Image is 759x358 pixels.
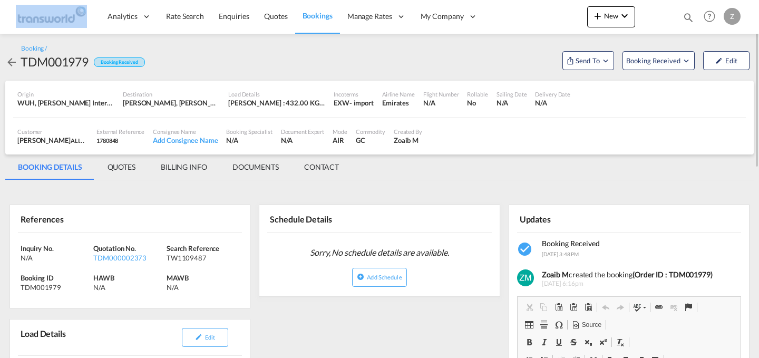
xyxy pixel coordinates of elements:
[566,301,581,314] a: Paste as plain text (Ctrl+Shift+V)
[367,274,402,280] span: Add Schedule
[205,334,215,341] span: Edit
[651,301,666,314] a: Link (Ctrl+K)
[167,244,219,253] span: Search Reference
[291,154,352,180] md-tab-item: CONTACT
[423,90,459,98] div: Flight Number
[93,283,166,292] div: N/A
[17,136,88,145] div: [PERSON_NAME]
[522,301,537,314] a: Cut (Ctrl+X)
[93,244,136,253] span: Quotation No.
[700,7,724,26] div: Help
[17,98,114,108] div: WUH, Wuhan Tianhe International, Wuhan, China, Greater China & Far East Asia, Asia Pacific
[575,55,601,66] span: Send To
[581,335,596,349] a: Subscript
[228,90,325,98] div: Load Details
[21,53,89,70] div: TDM001979
[613,335,628,349] a: Remove Format
[21,244,54,253] span: Inquiry No.
[551,318,566,332] a: Insert Special Character
[352,268,406,287] button: icon-plus-circleAdd Schedule
[569,318,605,332] a: Source
[182,328,228,347] button: icon-pencilEdit
[542,251,579,257] span: [DATE] 3:48 PM
[21,274,54,282] span: Booking ID
[517,209,627,228] div: Updates
[95,154,148,180] md-tab-item: QUOTES
[394,136,422,145] div: Zoaib M
[618,9,631,22] md-icon: icon-chevron-down
[5,154,352,180] md-pagination-wrapper: Use the left and right arrow keys to navigate between tabs
[357,273,364,280] md-icon: icon-plus-circle
[5,53,21,70] div: icon-arrow-left
[497,98,527,108] div: N/A
[17,90,114,98] div: Origin
[16,5,87,28] img: 1a84b2306ded11f09c1219774cd0a0fe.png
[94,57,144,67] div: Booking Received
[715,57,723,64] md-icon: icon-pencil
[220,154,291,180] md-tab-item: DOCUMENTS
[195,333,202,341] md-icon: icon-pencil
[349,98,374,108] div: - import
[153,128,218,136] div: Consignee Name
[630,301,649,314] a: Spell Check As You Type
[632,270,713,279] b: (Order ID : TDM001979)
[281,128,325,136] div: Document Expert
[551,335,566,349] a: Underline (Ctrl+U)
[591,9,604,22] md-icon: icon-plus 400-fg
[537,301,551,314] a: Copy (Ctrl+C)
[703,51,750,70] button: icon-pencilEdit
[21,253,91,263] div: N/A
[264,12,287,21] span: Quotes
[598,301,613,314] a: Undo (Ctrl+Z)
[566,335,581,349] a: Strikethrough
[537,335,551,349] a: Italic (Ctrl+I)
[167,253,237,263] div: TW1109487
[148,154,220,180] md-tab-item: BILLING INFO
[96,137,118,144] span: 1780848
[333,128,347,136] div: Mode
[535,98,570,108] div: N/A
[382,98,415,108] div: Emirates
[18,324,70,351] div: Load Details
[522,318,537,332] a: Table
[467,90,488,98] div: Rollable
[517,241,534,258] md-icon: icon-checkbox-marked-circle
[356,128,385,136] div: Commodity
[219,12,249,21] span: Enquiries
[96,128,144,136] div: External Reference
[724,8,741,25] div: Z
[613,301,628,314] a: Redo (Ctrl+Y)
[700,7,718,25] span: Help
[228,98,325,108] div: [PERSON_NAME] : 432.00 KG | Volumetric Wt : 125.00 KG | Chargeable Wt : 432.00 KG
[167,283,179,292] div: N/A
[123,90,220,98] div: Destination
[108,11,138,22] span: Analytics
[542,269,738,280] div: created the booking
[535,90,570,98] div: Delivery Date
[394,128,422,136] div: Created By
[226,136,272,145] div: N/A
[666,301,681,314] a: Unlink
[306,243,453,263] span: Sorry, No schedule details are available.
[18,209,128,228] div: References
[542,270,569,279] b: Zoaib M
[303,11,333,20] span: Bookings
[93,274,114,282] span: HAWB
[423,98,459,108] div: N/A
[347,11,392,22] span: Manage Rates
[421,11,464,22] span: My Company
[562,51,614,70] button: Open demo menu
[166,12,204,21] span: Rate Search
[334,98,349,108] div: EXW
[21,44,47,53] div: Booking /
[537,318,551,332] a: Insert Horizontal Line
[93,253,163,263] div: TDM000002373
[622,51,695,70] button: Open demo menu
[382,90,415,98] div: Airline Name
[591,12,631,20] span: New
[683,12,694,23] md-icon: icon-magnify
[356,136,385,145] div: GC
[167,274,189,282] span: MAWB
[281,136,325,145] div: N/A
[542,239,600,248] span: Booking Received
